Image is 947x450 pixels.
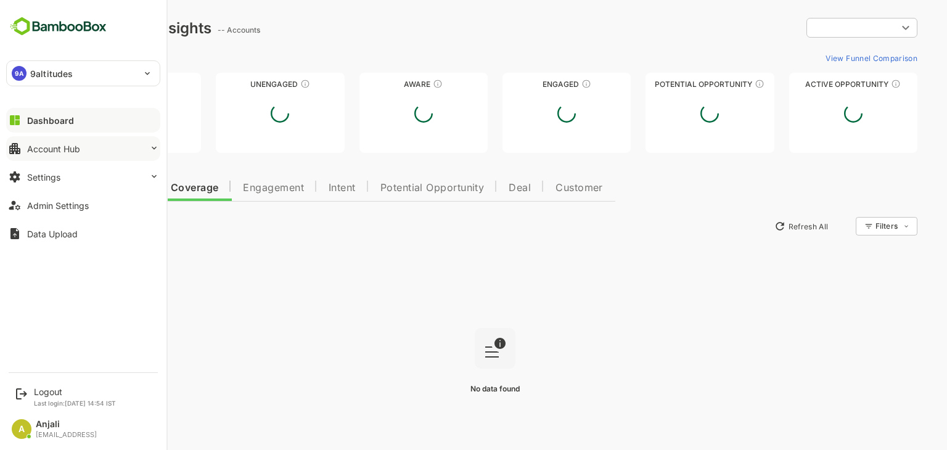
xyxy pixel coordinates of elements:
span: Potential Opportunity [337,183,441,193]
div: ​ [763,17,874,39]
div: Logout [34,387,116,397]
button: Refresh All [726,216,790,236]
div: Settings [27,172,60,182]
div: [EMAIL_ADDRESS] [36,431,97,439]
span: No data found [427,384,477,393]
div: Account Hub [27,144,80,154]
div: These accounts are MQAs and can be passed on to Inside Sales [711,79,721,89]
button: View Funnel Comparison [777,48,874,68]
div: 9A [12,66,27,81]
div: Dashboard [27,115,74,126]
div: Unengaged [173,80,301,89]
button: Settings [6,165,160,189]
div: Filters [831,215,874,237]
span: Data Quality and Coverage [42,183,175,193]
div: 9A9altitudes [7,61,160,86]
p: Last login: [DATE] 14:54 IST [34,399,116,407]
div: These accounts have not been engaged with for a defined time period [113,79,123,89]
div: Active Opportunity [746,80,874,89]
button: Dashboard [6,108,160,133]
div: These accounts have open opportunities which might be at any of the Sales Stages [848,79,858,89]
span: Intent [285,183,313,193]
div: These accounts have not shown enough engagement and need nurturing [257,79,267,89]
span: Customer [512,183,560,193]
div: Admin Settings [27,200,89,211]
div: Engaged [459,80,588,89]
div: These accounts are warm, further nurturing would qualify them to MQAs [538,79,548,89]
button: Data Upload [6,221,160,246]
div: A [12,419,31,439]
div: Potential Opportunity [602,80,731,89]
span: Deal [465,183,488,193]
ag: -- Accounts [174,25,221,35]
button: New Insights [30,215,120,237]
p: 9altitudes [30,67,73,80]
div: Dashboard Insights [30,19,168,37]
button: Admin Settings [6,193,160,218]
span: Engagement [200,183,261,193]
div: Data Upload [27,229,78,239]
div: Filters [832,221,855,231]
img: BambooboxFullLogoMark.5f36c76dfaba33ec1ec1367b70bb1252.svg [6,15,110,38]
div: Anjali [36,419,97,430]
div: Unreached [30,80,158,89]
button: Account Hub [6,136,160,161]
div: These accounts have just entered the buying cycle and need further nurturing [390,79,400,89]
div: Aware [316,80,445,89]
